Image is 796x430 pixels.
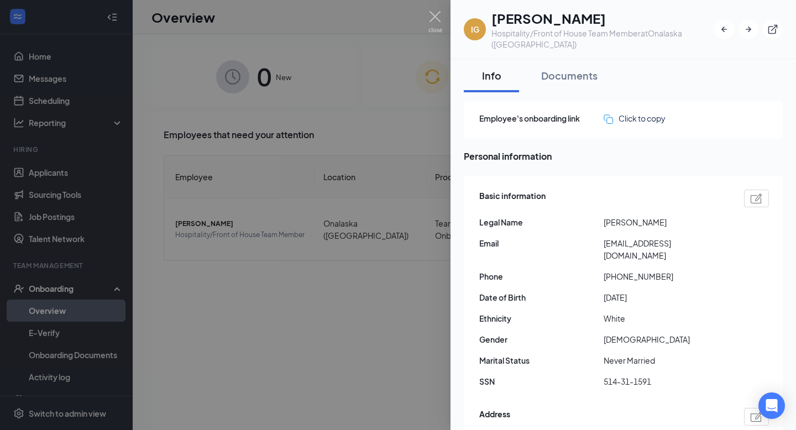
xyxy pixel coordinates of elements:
span: Marital Status [479,354,604,366]
span: Never Married [604,354,728,366]
span: Phone [479,270,604,282]
span: Date of Birth [479,291,604,303]
div: Hospitality/Front of House Team Member at Onalaska ([GEOGRAPHIC_DATA]) [491,28,714,50]
img: click-to-copy.71757273a98fde459dfc.svg [604,114,613,124]
span: [PHONE_NUMBER] [604,270,728,282]
span: Gender [479,333,604,345]
svg: ArrowLeftNew [719,24,730,35]
span: Ethnicity [479,312,604,324]
span: [DEMOGRAPHIC_DATA] [604,333,728,345]
span: Personal information [464,149,783,163]
span: Address [479,408,510,426]
svg: ArrowRight [743,24,754,35]
span: White [604,312,728,324]
div: Info [475,69,508,82]
span: Basic information [479,190,546,207]
span: SSN [479,375,604,387]
span: Email [479,237,604,249]
button: ArrowLeftNew [714,19,734,39]
button: Click to copy [604,112,666,124]
svg: ExternalLink [767,24,778,35]
div: Documents [541,69,598,82]
button: ArrowRight [739,19,758,39]
h1: [PERSON_NAME] [491,9,714,28]
div: Open Intercom Messenger [758,392,785,419]
span: 514-31-1591 [604,375,728,387]
button: ExternalLink [763,19,783,39]
span: [PERSON_NAME] [604,216,728,228]
span: [DATE] [604,291,728,303]
span: Employee's onboarding link [479,112,604,124]
div: IG [471,24,479,35]
span: Legal Name [479,216,604,228]
span: [EMAIL_ADDRESS][DOMAIN_NAME] [604,237,728,261]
